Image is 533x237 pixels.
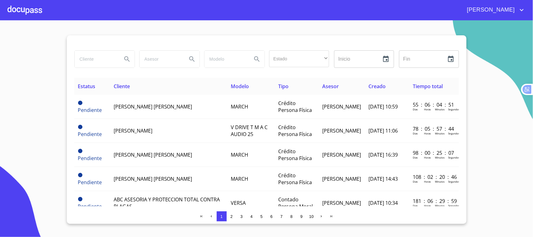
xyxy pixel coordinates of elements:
p: Horas [424,204,431,207]
span: VERSA [231,199,246,206]
span: 1 [220,214,223,219]
span: Tipo [278,83,289,90]
p: Segundos [448,156,460,159]
p: 55 : 06 : 04 : 51 [413,101,455,108]
span: [PERSON_NAME] [322,103,361,110]
p: 98 : 00 : 25 : 07 [413,149,455,156]
button: 1 [217,211,227,221]
p: Minutos [435,204,445,207]
input: search [140,51,182,68]
input: search [75,51,117,68]
span: V DRIVE T M A C AUDIO 25 [231,124,268,138]
span: Pendiente [78,197,82,201]
p: 78 : 05 : 57 : 44 [413,125,455,132]
p: 108 : 02 : 20 : 46 [413,174,455,180]
span: [PERSON_NAME] [PERSON_NAME] [114,151,192,158]
p: Dias [413,132,418,135]
p: Horas [424,156,431,159]
span: [PERSON_NAME] [322,199,361,206]
span: [PERSON_NAME] [322,175,361,182]
span: Creado [368,83,386,90]
span: [PERSON_NAME] [PERSON_NAME] [114,103,192,110]
button: Search [185,52,200,67]
span: Modelo [231,83,249,90]
span: [PERSON_NAME] [114,127,152,134]
button: 3 [237,211,247,221]
span: [DATE] 16:39 [368,151,398,158]
p: Minutos [435,156,445,159]
span: 9 [300,214,303,219]
span: [DATE] 14:43 [368,175,398,182]
span: Pendiente [78,101,82,105]
span: 6 [270,214,273,219]
span: Tiempo total [413,83,443,90]
span: Asesor [322,83,339,90]
span: 4 [250,214,253,219]
button: account of current user [462,5,526,15]
span: MARCH [231,103,248,110]
span: [PERSON_NAME] [322,127,361,134]
span: [DATE] 10:59 [368,103,398,110]
p: Segundos [448,204,460,207]
span: ABC ASESORIA Y PROTECCION TOTAL CONTRA PLAGAS [114,196,220,210]
span: Contado Persona Moral [278,196,313,210]
p: Horas [424,108,431,111]
button: 8 [287,211,297,221]
button: 2 [227,211,237,221]
span: Crédito Persona Física [278,124,312,138]
span: 5 [260,214,263,219]
input: search [205,51,247,68]
span: Crédito Persona Física [278,100,312,113]
span: MARCH [231,175,248,182]
p: Segundos [448,108,460,111]
div: ​ [269,50,329,67]
span: 8 [290,214,293,219]
span: [DATE] 10:34 [368,199,398,206]
p: 181 : 06 : 29 : 59 [413,198,455,204]
span: Pendiente [78,155,102,162]
span: Crédito Persona Física [278,148,312,162]
span: [PERSON_NAME] [462,5,518,15]
span: 2 [230,214,233,219]
p: Dias [413,180,418,183]
span: 10 [309,214,313,219]
span: 3 [240,214,243,219]
span: Pendiente [78,125,82,129]
span: Pendiente [78,107,102,113]
p: Dias [413,108,418,111]
span: [PERSON_NAME] [PERSON_NAME] [114,175,192,182]
button: Search [120,52,135,67]
p: Segundos [448,132,460,135]
p: Minutos [435,132,445,135]
span: Pendiente [78,149,82,153]
span: Pendiente [78,173,82,177]
span: MARCH [231,151,248,158]
span: Pendiente [78,131,102,138]
button: 9 [297,211,307,221]
span: Pendiente [78,179,102,186]
span: Estatus [78,83,96,90]
p: Segundos [448,180,460,183]
span: 7 [280,214,283,219]
span: Pendiente [78,203,102,210]
span: Cliente [114,83,130,90]
button: 4 [247,211,257,221]
p: Dias [413,156,418,159]
span: Crédito Persona Física [278,172,312,186]
p: Minutos [435,180,445,183]
span: [DATE] 11:06 [368,127,398,134]
button: 5 [257,211,267,221]
p: Horas [424,132,431,135]
button: 10 [307,211,317,221]
button: Search [249,52,264,67]
p: Dias [413,204,418,207]
button: 6 [267,211,277,221]
span: [PERSON_NAME] [322,151,361,158]
p: Minutos [435,108,445,111]
p: Horas [424,180,431,183]
button: 7 [277,211,287,221]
